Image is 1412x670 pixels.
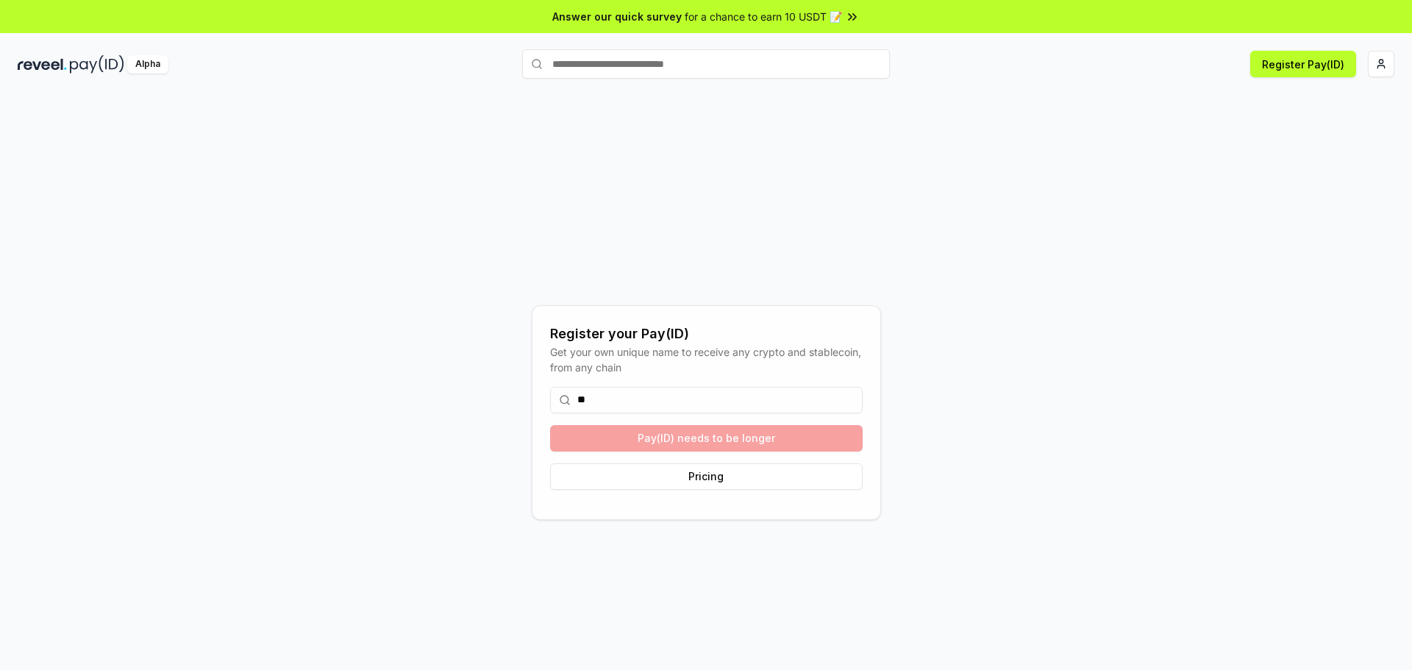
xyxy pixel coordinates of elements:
div: Get your own unique name to receive any crypto and stablecoin, from any chain [550,344,863,375]
img: reveel_dark [18,55,67,74]
div: Register your Pay(ID) [550,324,863,344]
div: Alpha [127,55,168,74]
button: Pricing [550,463,863,490]
span: for a chance to earn 10 USDT 📝 [685,9,842,24]
span: Answer our quick survey [552,9,682,24]
img: pay_id [70,55,124,74]
button: Register Pay(ID) [1250,51,1356,77]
